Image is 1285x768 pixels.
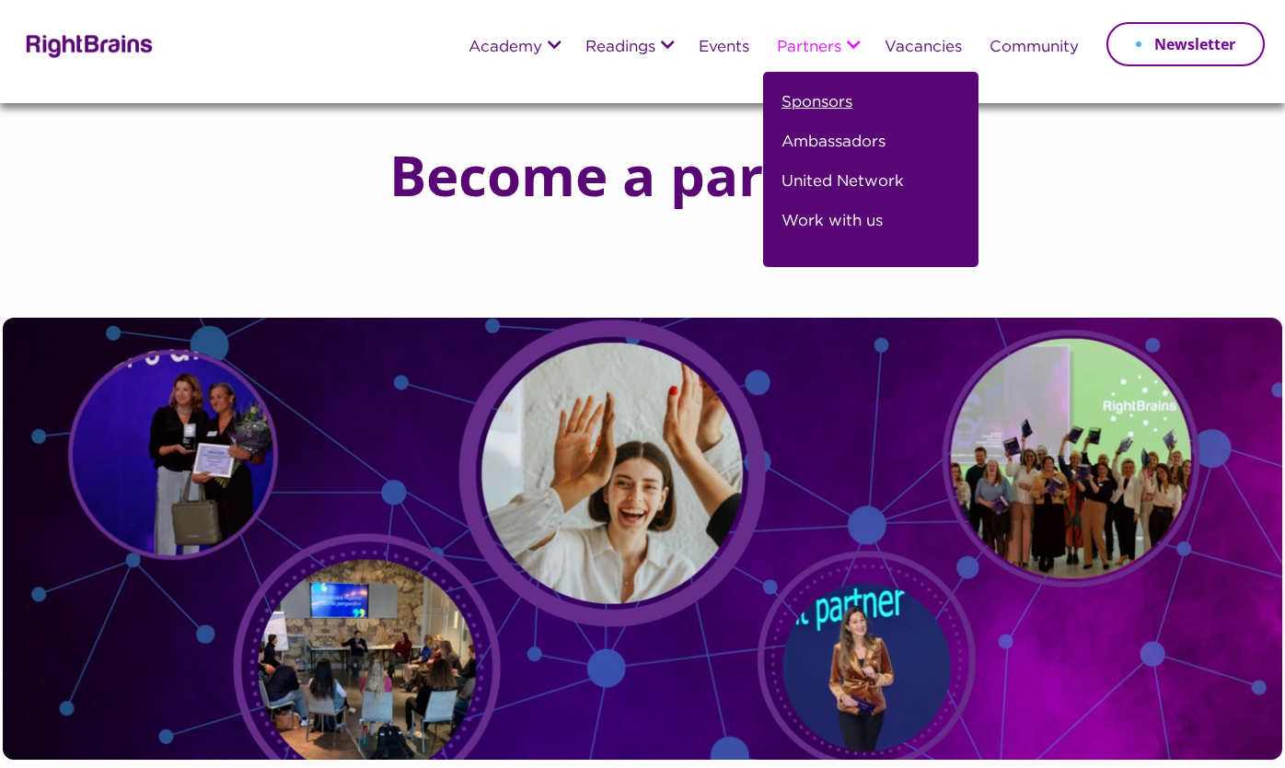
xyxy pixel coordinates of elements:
a: Ambassadors [781,130,886,169]
a: Work with us [781,209,883,249]
h1: Become a partner! [389,145,896,205]
a: Partners [777,40,841,56]
img: Rightbrains [20,31,154,58]
a: Vacancies [885,40,962,56]
a: United Network [781,169,904,209]
a: Academy [469,40,542,56]
a: Newsletter [1106,22,1265,66]
a: Readings [585,40,655,56]
a: Events [699,40,749,56]
a: Community [990,40,1079,56]
a: Sponsors [781,90,852,130]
